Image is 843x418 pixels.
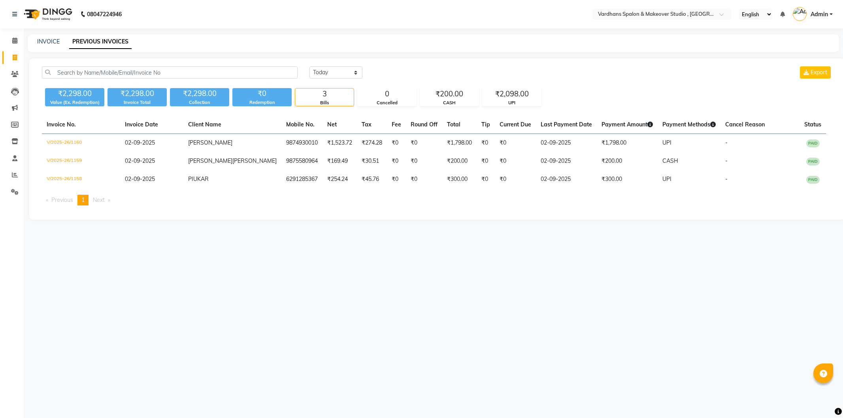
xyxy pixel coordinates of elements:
td: V/2025-26/1158 [42,170,120,188]
td: 02-09-2025 [536,152,597,170]
span: Previous [51,196,73,203]
div: ₹2,098.00 [483,88,541,100]
span: 02-09-2025 [125,139,155,146]
img: logo [20,3,74,25]
iframe: chat widget [810,386,835,410]
td: ₹200.00 [442,152,477,170]
span: Invoice No. [47,121,76,128]
td: 02-09-2025 [536,170,597,188]
span: UPI [662,175,671,183]
td: ₹45.76 [357,170,387,188]
span: 02-09-2025 [125,175,155,183]
span: Tax [362,121,372,128]
span: PAID [806,158,820,166]
div: ₹2,298.00 [45,88,104,99]
span: Next [93,196,105,203]
span: - [725,175,728,183]
td: ₹30.51 [357,152,387,170]
span: Current Due [500,121,531,128]
span: Export [811,69,827,76]
span: Status [804,121,821,128]
a: INVOICE [37,38,60,45]
span: [PERSON_NAME] [188,157,232,164]
a: PREVIOUS INVOICES [69,35,132,49]
td: ₹0 [495,170,536,188]
td: ₹169.49 [322,152,357,170]
span: Payment Amount [602,121,653,128]
td: 9875580964 [281,152,322,170]
div: UPI [483,100,541,106]
span: Last Payment Date [541,121,592,128]
span: PAID [806,176,820,184]
span: Payment Methods [662,121,716,128]
span: PAID [806,139,820,147]
td: ₹0 [477,134,495,153]
span: Net [327,121,337,128]
div: ₹0 [232,88,292,99]
td: ₹254.24 [322,170,357,188]
span: Total [447,121,460,128]
span: Cancel Reason [725,121,765,128]
span: 02-09-2025 [125,157,155,164]
td: ₹0 [387,170,406,188]
b: 08047224946 [87,3,122,25]
td: ₹0 [387,134,406,153]
span: UPI [662,139,671,146]
span: Invoice Date [125,121,158,128]
span: Client Name [188,121,221,128]
td: ₹200.00 [597,152,658,170]
td: ₹1,798.00 [597,134,658,153]
nav: Pagination [42,195,832,205]
div: 3 [295,88,354,100]
img: Admin [793,7,807,21]
span: 1 [81,196,85,203]
span: [PERSON_NAME] [188,139,232,146]
div: ₹2,298.00 [107,88,167,99]
td: 02-09-2025 [536,134,597,153]
span: KAR [197,175,209,183]
td: 9874930010 [281,134,322,153]
span: PIU [188,175,197,183]
span: [PERSON_NAME] [232,157,277,164]
span: Mobile No. [286,121,315,128]
div: Redemption [232,99,292,106]
input: Search by Name/Mobile/Email/Invoice No [42,66,298,79]
div: Bills [295,100,354,106]
td: V/2025-26/1160 [42,134,120,153]
div: 0 [358,88,416,100]
td: ₹1,523.72 [322,134,357,153]
div: ₹200.00 [420,88,479,100]
td: ₹0 [406,134,442,153]
td: V/2025-26/1159 [42,152,120,170]
td: ₹1,798.00 [442,134,477,153]
td: ₹0 [477,152,495,170]
div: Value (Ex. Redemption) [45,99,104,106]
td: ₹0 [495,152,536,170]
span: Fee [392,121,401,128]
button: Export [800,66,831,79]
td: ₹274.28 [357,134,387,153]
td: ₹0 [406,152,442,170]
td: ₹0 [387,152,406,170]
span: - [725,139,728,146]
td: ₹300.00 [597,170,658,188]
div: ₹2,298.00 [170,88,229,99]
td: ₹300.00 [442,170,477,188]
td: ₹0 [495,134,536,153]
td: ₹0 [477,170,495,188]
td: ₹0 [406,170,442,188]
span: - [725,157,728,164]
td: 6291285367 [281,170,322,188]
div: Cancelled [358,100,416,106]
span: CASH [662,157,678,164]
div: Collection [170,99,229,106]
span: Admin [811,10,828,19]
div: CASH [420,100,479,106]
span: Round Off [411,121,438,128]
div: Invoice Total [107,99,167,106]
span: Tip [481,121,490,128]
